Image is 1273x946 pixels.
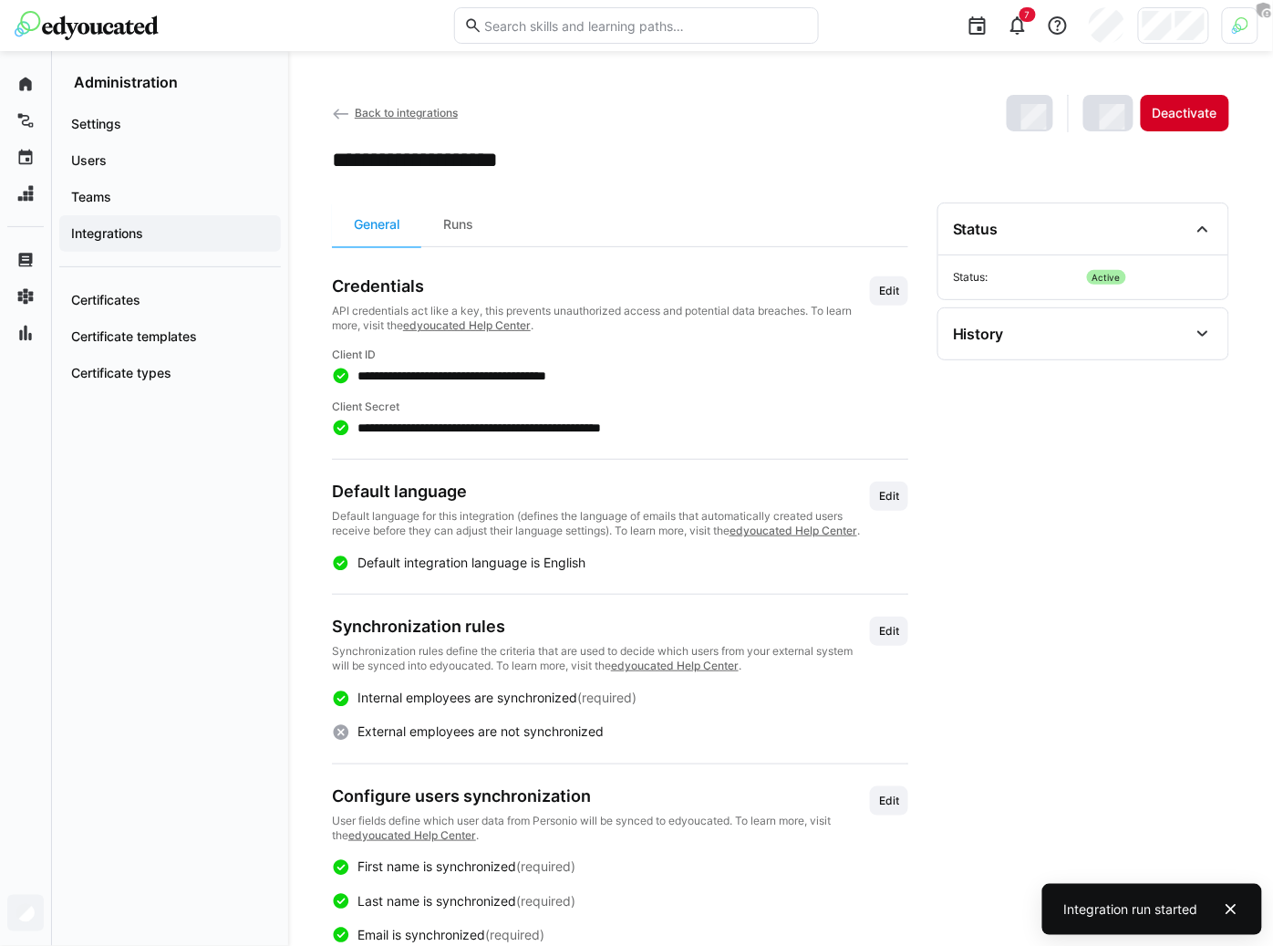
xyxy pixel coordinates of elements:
[870,276,908,306] button: Edit
[403,318,531,332] a: edyoucated Help Center
[332,304,870,333] p: API credentials act like a key, this prevents unauthorized access and potential data breaches. To...
[332,203,421,246] div: General
[357,893,516,909] span: Last name is synchronized
[332,786,870,806] h3: Configure users synchronization
[953,325,1004,343] div: History
[953,220,999,238] div: Status
[357,690,577,705] span: Internal employees are synchronized
[1150,104,1220,122] span: Deactivate
[1025,9,1030,20] span: 7
[332,348,908,362] h4: Client ID
[877,624,901,639] span: Edit
[877,284,901,298] span: Edit
[357,723,604,739] span: External employees are not synchronized
[332,814,870,843] p: User fields define which user data from Personio will be synced to edyoucated. To learn more, vis...
[357,927,485,942] span: Email is synchronized
[355,106,458,120] span: Back to integrations
[1087,270,1126,285] span: Active
[332,106,458,120] a: Back to integrations
[730,524,857,537] a: edyoucated Help Center
[953,270,1080,285] span: Status:
[332,644,870,673] p: Synchronization rules define the criteria that are used to decide which users from your external ...
[870,617,908,646] button: Edit
[516,893,575,909] span: (required)
[1141,95,1229,131] button: Deactivate
[870,482,908,511] button: Edit
[332,617,870,637] h3: Synchronization rules
[332,400,908,414] h4: Client Secret
[482,17,809,34] input: Search skills and learning paths…
[332,276,870,296] h3: Credentials
[516,858,575,874] span: (required)
[611,659,739,672] a: edyoucated Help Center
[1064,900,1198,919] div: Integration run started
[357,858,516,874] span: First name is synchronized
[332,482,870,502] h3: Default language
[357,555,585,570] span: Default integration language is English
[332,509,870,538] p: Default language for this integration (defines the language of emails that automatically created ...
[870,786,908,816] button: Edit
[877,794,901,808] span: Edit
[577,690,636,705] span: (required)
[421,203,495,246] div: Runs
[348,828,476,842] a: edyoucated Help Center
[877,489,901,504] span: Edit
[485,927,544,942] span: (required)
